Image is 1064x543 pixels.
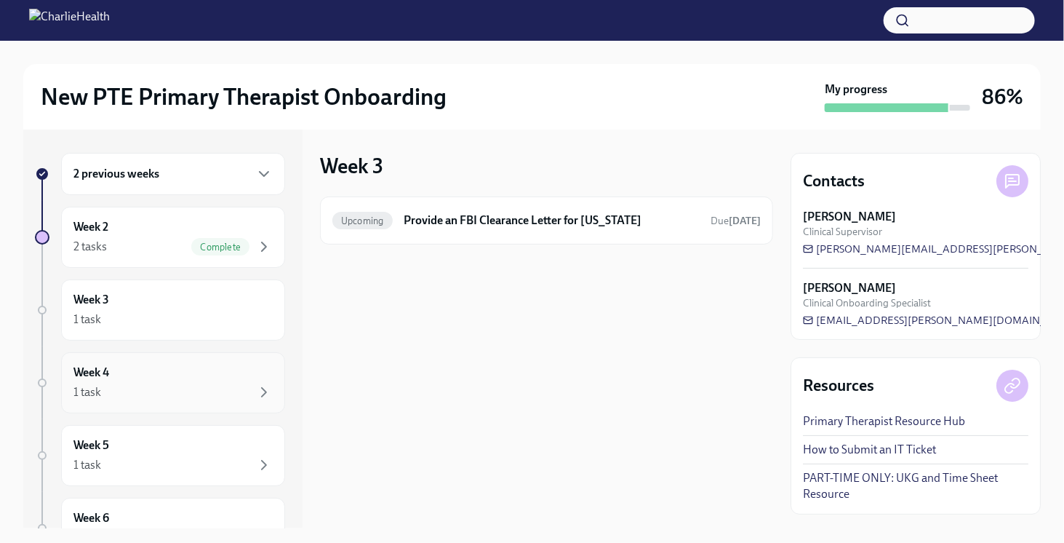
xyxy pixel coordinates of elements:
h4: Contacts [803,170,865,192]
h4: Resources [803,375,874,397]
img: CharlieHealth [29,9,110,32]
a: PART-TIME ONLY: UKG and Time Sheet Resource [803,470,1028,502]
strong: [DATE] [729,215,761,227]
span: Complete [191,242,249,253]
span: Upcoming [332,215,393,226]
span: Due [711,215,761,227]
a: Week 51 task [35,425,285,486]
h3: 86% [982,84,1023,110]
a: Primary Therapist Resource Hub [803,413,965,429]
h6: Week 3 [73,292,109,308]
a: How to Submit an IT Ticket [803,442,936,458]
h6: Provide an FBI Clearance Letter for [US_STATE] [404,213,699,229]
h6: Week 5 [73,437,109,453]
a: UpcomingProvide an FBI Clearance Letter for [US_STATE]Due[DATE] [332,209,761,232]
strong: My progress [825,82,887,98]
strong: [PERSON_NAME] [803,280,896,296]
div: 1 task [73,312,101,328]
h6: Week 4 [73,365,109,381]
h2: New PTE Primary Therapist Onboarding [41,82,447,111]
a: Week 22 tasksComplete [35,207,285,268]
h6: Week 2 [73,219,108,235]
h6: 2 previous weeks [73,166,159,182]
span: October 30th, 2025 10:00 [711,214,761,228]
h6: Week 6 [73,510,109,526]
div: 1 task [73,384,101,400]
span: Clinical Supervisor [803,225,882,239]
a: Week 31 task [35,280,285,341]
div: 2 tasks [73,239,107,255]
h3: Week 3 [320,153,383,179]
div: 2 previous weeks [61,153,285,195]
span: Clinical Onboarding Specialist [803,296,931,310]
div: 1 task [73,457,101,473]
strong: [PERSON_NAME] [803,209,896,225]
a: Week 41 task [35,352,285,413]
